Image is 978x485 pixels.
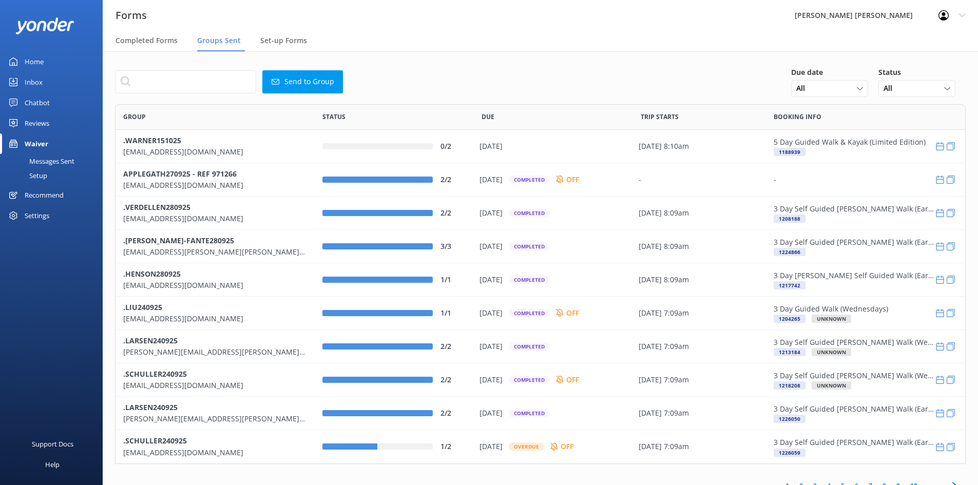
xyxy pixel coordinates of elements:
[774,237,936,248] p: 3 Day Self Guided [PERSON_NAME] Walk (Early)
[480,174,503,185] p: [DATE]
[197,35,241,46] span: Groups Sent
[115,163,966,197] div: row
[15,17,74,34] img: yonder-white-logo.png
[25,92,50,113] div: Chatbot
[440,408,466,419] div: 2/2
[509,309,550,317] div: Completed
[774,203,936,215] p: 3 Day Self Guided [PERSON_NAME] Walk (Early)
[639,241,760,252] div: [DATE] 8:09am
[123,168,237,178] b: APPLEGATH270925 - REF 971266
[115,297,966,330] div: row
[774,315,806,323] div: 1204265
[440,141,466,152] div: 0/2
[45,454,60,475] div: Help
[774,281,806,289] div: 1217742
[639,441,760,452] div: [DATE] 7:09am
[123,436,187,445] b: .SCHULLER240925
[440,307,466,319] div: 1/1
[639,307,760,319] div: [DATE] 7:09am
[115,430,966,463] div: row
[25,72,43,92] div: Inbox
[440,274,466,285] div: 1/1
[774,248,806,256] div: 1224866
[480,274,503,285] p: [DATE]
[812,381,851,390] div: UNKNOWN
[509,342,550,351] div: Completed
[509,442,544,451] div: Overdue
[6,154,74,168] div: Messages Sent
[116,7,147,24] h3: Forms
[641,112,679,122] span: Trip Starts
[639,174,760,185] div: -
[32,434,73,454] div: Support Docs
[115,397,966,430] div: row
[791,67,878,78] h5: Due date
[115,330,966,363] div: row
[115,263,966,297] div: row
[440,374,466,385] div: 2/2
[509,276,550,284] div: Completed
[440,341,466,352] div: 2/2
[25,113,49,133] div: Reviews
[639,207,760,219] div: [DATE] 8:09am
[25,51,44,72] div: Home
[480,207,503,219] p: [DATE]
[6,168,103,183] a: Setup
[812,315,851,323] div: UNKNOWN
[123,313,307,324] p: [EMAIL_ADDRESS][DOMAIN_NAME]
[480,374,503,385] p: [DATE]
[774,174,776,185] div: -
[774,337,936,348] p: 3 Day Self Guided [PERSON_NAME] Walk (Wednesdays)
[774,437,936,448] p: 3 Day Self Guided [PERSON_NAME] Walk (Early)
[639,141,760,152] div: [DATE] 8:10am
[639,408,760,419] div: [DATE] 7:09am
[480,141,503,152] p: [DATE]
[884,83,898,94] span: All
[262,70,343,93] button: Send to Group
[878,67,966,78] h5: Status
[123,235,234,245] b: .[PERSON_NAME]-FANTE280925
[774,381,806,390] div: 1218208
[123,246,307,258] p: [EMAIL_ADDRESS][PERSON_NAME][PERSON_NAME][DOMAIN_NAME]
[123,135,181,145] b: .WARNER151025
[123,447,307,458] p: [EMAIL_ADDRESS][DOMAIN_NAME]
[774,415,806,423] div: 1226050
[639,374,760,385] div: [DATE] 7:09am
[482,112,494,122] span: Due
[774,370,936,381] p: 3 Day Self Guided [PERSON_NAME] Walk (Wednesdays)
[440,441,466,452] div: 1/2
[123,413,307,424] p: [PERSON_NAME][EMAIL_ADDRESS][PERSON_NAME][DOMAIN_NAME]
[115,130,966,163] div: row
[123,213,307,224] p: [EMAIL_ADDRESS][DOMAIN_NAME]
[6,154,103,168] a: Messages Sent
[123,368,187,378] b: .SCHULLER240925
[566,174,579,185] p: OFF
[639,274,760,285] div: [DATE] 8:09am
[115,130,966,463] div: grid
[123,202,190,211] b: .VERDELLEN280925
[774,215,806,223] div: 1208188
[480,241,503,252] p: [DATE]
[25,185,64,205] div: Recommend
[25,205,49,226] div: Settings
[6,168,47,183] div: Setup
[566,307,579,319] p: OFF
[774,270,936,281] p: 3 Day [PERSON_NAME] Self Guided Walk (Early)- HOT DEAL
[561,441,573,452] p: OFF
[639,341,760,352] div: [DATE] 7:09am
[440,241,466,252] div: 3/3
[123,112,146,122] span: Group
[480,441,503,452] p: [DATE]
[123,346,307,358] p: [PERSON_NAME][EMAIL_ADDRESS][PERSON_NAME][DOMAIN_NAME]
[812,348,851,356] div: UNKNOWN
[322,112,346,122] span: Status
[123,280,307,291] p: [EMAIL_ADDRESS][DOMAIN_NAME]
[509,209,550,217] div: Completed
[25,133,48,154] div: Waiver
[774,348,806,356] div: 1213184
[480,408,503,419] p: [DATE]
[115,230,966,263] div: row
[123,402,178,412] b: .LARSEN240925
[123,302,162,312] b: .LIU240925
[566,374,579,385] p: OFF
